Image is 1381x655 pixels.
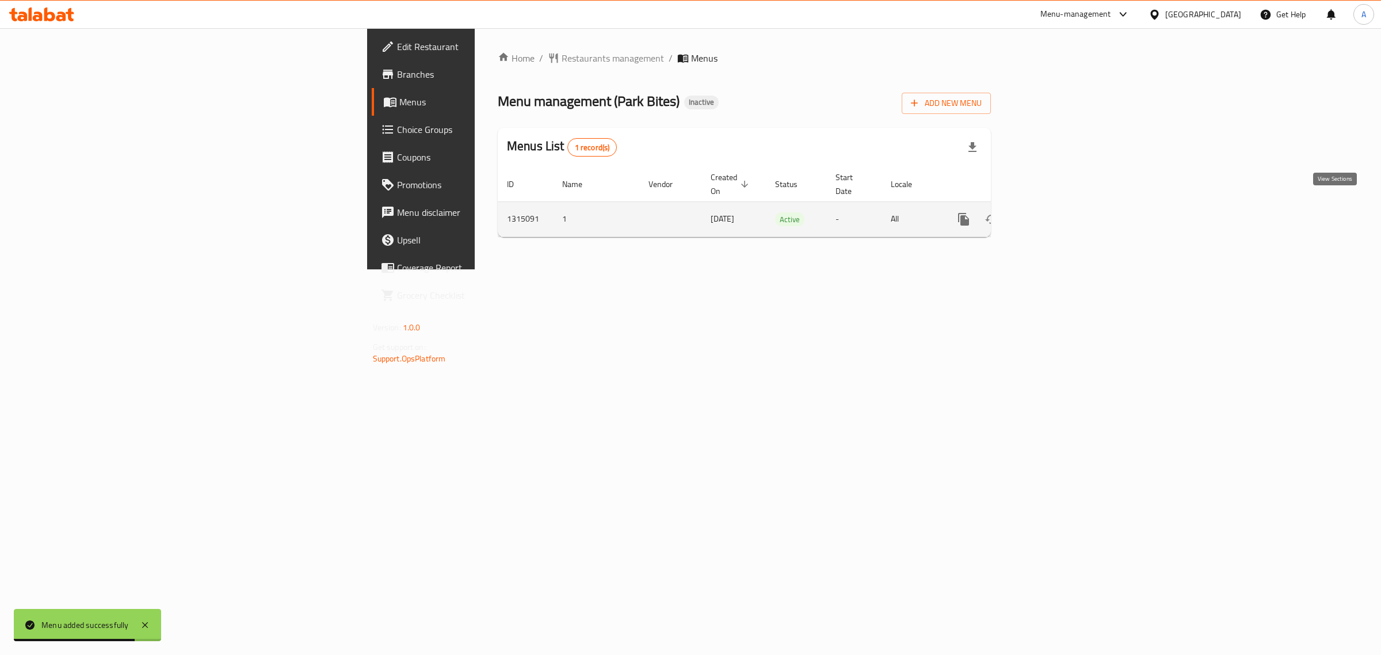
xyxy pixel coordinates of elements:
[397,150,589,164] span: Coupons
[403,320,421,335] span: 1.0.0
[902,93,991,114] button: Add New Menu
[1361,8,1366,21] span: A
[950,205,978,233] button: more
[372,60,598,88] a: Branches
[882,201,941,237] td: All
[372,171,598,199] a: Promotions
[397,178,589,192] span: Promotions
[684,96,719,109] div: Inactive
[826,201,882,237] td: -
[373,340,426,355] span: Get support on:
[372,226,598,254] a: Upsell
[373,320,401,335] span: Version:
[399,95,589,109] span: Menus
[836,170,868,198] span: Start Date
[372,254,598,281] a: Coverage Report
[372,199,598,226] a: Menu disclaimer
[397,288,589,302] span: Grocery Checklist
[372,116,598,143] a: Choice Groups
[372,143,598,171] a: Coupons
[775,177,812,191] span: Status
[568,142,617,153] span: 1 record(s)
[911,96,982,111] span: Add New Menu
[372,281,598,309] a: Grocery Checklist
[397,40,589,54] span: Edit Restaurant
[498,51,991,65] nav: breadcrumb
[775,213,804,226] span: Active
[941,167,1070,202] th: Actions
[507,138,617,157] h2: Menus List
[548,51,664,65] a: Restaurants management
[397,67,589,81] span: Branches
[1040,7,1111,21] div: Menu-management
[1165,8,1241,21] div: [GEOGRAPHIC_DATA]
[648,177,688,191] span: Vendor
[372,33,598,60] a: Edit Restaurant
[711,211,734,226] span: [DATE]
[498,167,1070,237] table: enhanced table
[507,177,529,191] span: ID
[978,205,1005,233] button: Change Status
[41,619,129,631] div: Menu added successfully
[562,177,597,191] span: Name
[397,123,589,136] span: Choice Groups
[684,97,719,107] span: Inactive
[669,51,673,65] li: /
[691,51,718,65] span: Menus
[397,261,589,275] span: Coverage Report
[775,212,804,226] div: Active
[397,233,589,247] span: Upsell
[372,88,598,116] a: Menus
[397,205,589,219] span: Menu disclaimer
[891,177,927,191] span: Locale
[567,138,617,157] div: Total records count
[373,351,446,366] a: Support.OpsPlatform
[562,51,664,65] span: Restaurants management
[711,170,752,198] span: Created On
